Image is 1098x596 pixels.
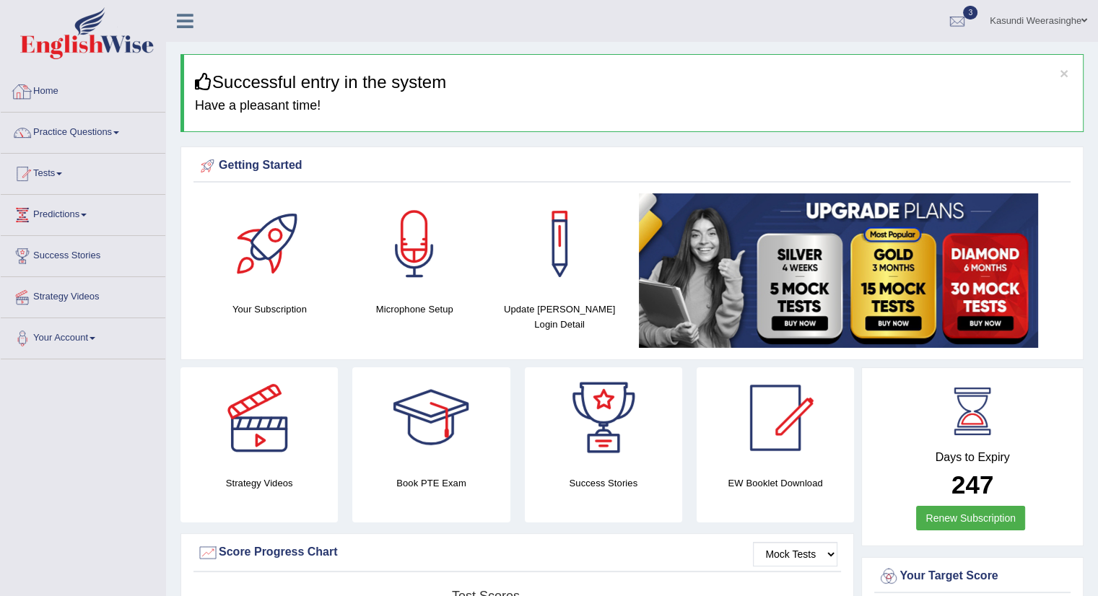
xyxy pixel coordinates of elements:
img: small5.jpg [639,193,1038,348]
h4: Microphone Setup [349,302,480,317]
a: Home [1,71,165,108]
h4: Success Stories [525,476,682,491]
div: Score Progress Chart [197,542,837,564]
h4: Your Subscription [204,302,335,317]
h3: Successful entry in the system [195,73,1072,92]
div: Your Target Score [878,566,1067,587]
h4: Strategy Videos [180,476,338,491]
a: Practice Questions [1,113,165,149]
a: Renew Subscription [916,506,1025,530]
h4: Book PTE Exam [352,476,510,491]
a: Predictions [1,195,165,231]
span: 3 [963,6,977,19]
a: Success Stories [1,236,165,272]
h4: Days to Expiry [878,451,1067,464]
a: Your Account [1,318,165,354]
a: Tests [1,154,165,190]
div: Getting Started [197,155,1067,177]
button: × [1060,66,1068,81]
h4: Update [PERSON_NAME] Login Detail [494,302,625,332]
a: Strategy Videos [1,277,165,313]
h4: Have a pleasant time! [195,99,1072,113]
h4: EW Booklet Download [697,476,854,491]
b: 247 [951,470,993,499]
